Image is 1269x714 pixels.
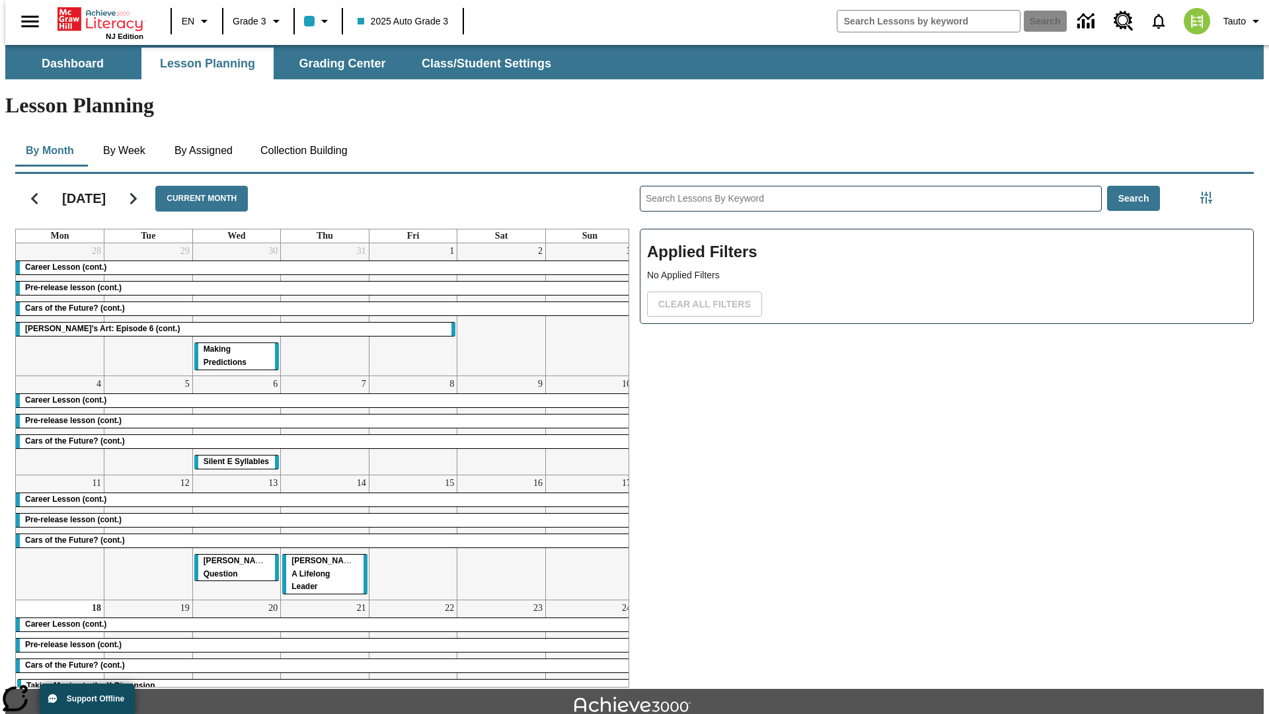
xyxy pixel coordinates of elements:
span: Support Offline [67,694,124,703]
a: August 16, 2025 [531,475,545,491]
a: August 13, 2025 [266,475,280,491]
div: Pre-release lesson (cont.) [16,415,634,428]
a: August 23, 2025 [531,600,545,616]
span: Pre-release lesson (cont.) [25,416,122,425]
div: Cars of the Future? (cont.) [16,659,634,672]
td: August 15, 2025 [369,475,457,600]
button: Search [1107,186,1161,212]
a: August 15, 2025 [442,475,457,491]
button: By Month [15,135,85,167]
h1: Lesson Planning [5,93,1264,118]
span: Taking Movies to the X-Dimension [26,681,155,690]
h2: Applied Filters [647,236,1247,268]
td: August 8, 2025 [369,376,457,475]
span: Cars of the Future? (cont.) [25,660,125,670]
span: Making Predictions [204,344,247,367]
a: August 8, 2025 [447,376,457,392]
td: August 1, 2025 [369,243,457,376]
div: Applied Filters [640,229,1254,324]
td: August 9, 2025 [457,376,546,475]
span: Cars of the Future? (cont.) [25,535,125,545]
a: August 4, 2025 [94,376,104,392]
div: Career Lesson (cont.) [16,261,634,274]
div: Cars of the Future? (cont.) [16,302,634,315]
button: Previous [18,182,52,216]
div: SubNavbar [5,45,1264,79]
button: Select a new avatar [1176,4,1218,38]
a: August 20, 2025 [266,600,280,616]
button: Grade: Grade 3, Select a grade [227,9,289,33]
button: Class color is light blue. Change class color [299,9,338,33]
a: August 1, 2025 [447,243,457,259]
button: Language: EN, Select a language [176,9,218,33]
td: July 28, 2025 [16,243,104,376]
input: Search Lessons By Keyword [640,186,1101,211]
td: August 16, 2025 [457,475,546,600]
div: Silent E Syllables [194,456,280,469]
td: July 31, 2025 [281,243,369,376]
button: Support Offline [40,684,135,714]
a: July 30, 2025 [266,243,280,259]
div: Pre-release lesson (cont.) [16,514,634,527]
a: August 5, 2025 [182,376,192,392]
td: August 13, 2025 [192,475,281,600]
div: Dianne Feinstein: A Lifelong Leader [282,555,367,594]
a: Tuesday [138,229,158,243]
div: Cars of the Future? (cont.) [16,534,634,547]
div: Pre-release lesson (cont.) [16,639,634,652]
a: August 17, 2025 [619,475,634,491]
a: Monday [48,229,72,243]
a: August 12, 2025 [178,475,192,491]
span: Career Lesson (cont.) [25,619,106,629]
span: Pre-release lesson (cont.) [25,515,122,524]
span: Cars of the Future? (cont.) [25,436,125,446]
a: August 14, 2025 [354,475,369,491]
a: August 2, 2025 [535,243,545,259]
a: Sunday [580,229,600,243]
a: August 22, 2025 [442,600,457,616]
div: Search [629,169,1254,688]
a: July 28, 2025 [89,243,104,259]
div: Making Predictions [194,343,280,370]
a: August 6, 2025 [270,376,280,392]
div: Career Lesson (cont.) [16,394,634,407]
span: Pre-release lesson (cont.) [25,283,122,292]
td: August 17, 2025 [545,475,634,600]
div: Home [58,5,143,40]
button: Profile/Settings [1218,9,1269,33]
a: August 9, 2025 [535,376,545,392]
td: August 6, 2025 [192,376,281,475]
span: EN [182,15,194,28]
a: Wednesday [225,229,248,243]
div: Career Lesson (cont.) [16,493,634,506]
a: July 31, 2025 [354,243,369,259]
div: Violet's Art: Episode 6 (cont.) [16,323,455,336]
a: Notifications [1141,4,1176,38]
a: August 7, 2025 [359,376,369,392]
a: August 24, 2025 [619,600,634,616]
td: July 30, 2025 [192,243,281,376]
a: August 10, 2025 [619,376,634,392]
span: 2025 Auto Grade 3 [358,15,449,28]
div: SubNavbar [5,48,563,79]
span: Tauto [1223,15,1246,28]
input: search field [837,11,1020,32]
span: Pre-release lesson (cont.) [25,640,122,649]
a: August 19, 2025 [178,600,192,616]
div: Joplin's Question [194,555,280,581]
a: Friday [404,229,422,243]
a: July 29, 2025 [178,243,192,259]
td: August 10, 2025 [545,376,634,475]
td: August 12, 2025 [104,475,193,600]
span: Career Lesson (cont.) [25,262,106,272]
h2: [DATE] [62,190,106,206]
td: August 4, 2025 [16,376,104,475]
button: Grading Center [276,48,408,79]
button: Next [116,182,150,216]
button: Open side menu [11,2,50,41]
span: Violet's Art: Episode 6 (cont.) [25,324,180,333]
td: July 29, 2025 [104,243,193,376]
a: Saturday [492,229,510,243]
div: Calendar [5,169,629,688]
td: August 3, 2025 [545,243,634,376]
